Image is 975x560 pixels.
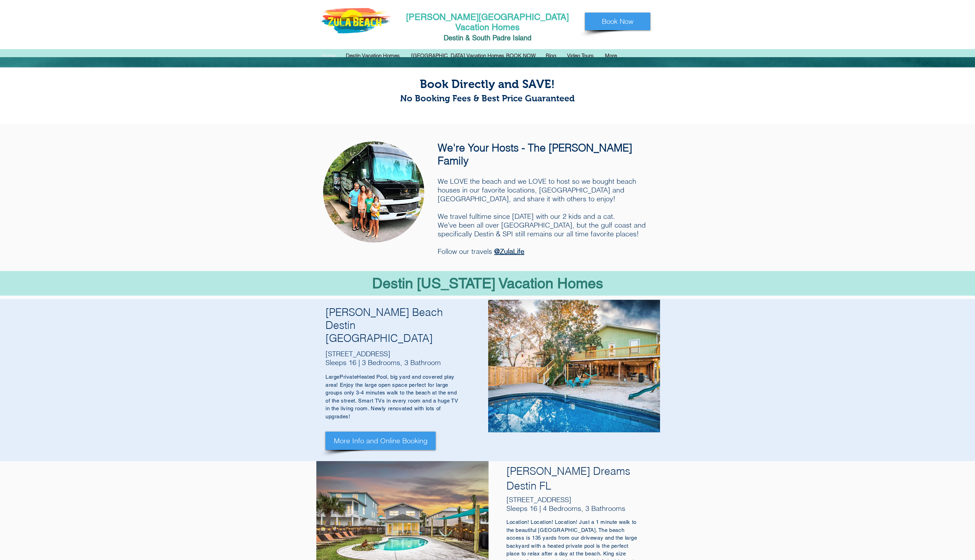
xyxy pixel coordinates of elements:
[323,141,424,243] img: Erez Weinstein, Shirly Weinstein, Zula Life
[438,141,632,167] span: We're Your Hosts - The [PERSON_NAME] Family
[342,50,403,61] p: Destin Vacation Homes
[488,300,660,432] div: Slide show gallery
[406,12,569,32] a: [PERSON_NAME][GEOGRAPHIC_DATA] Vacation Homes
[316,50,341,61] a: Home
[325,349,452,358] h5: [STREET_ADDRESS]
[542,50,560,61] p: Blog
[372,275,603,291] span: Destin [US_STATE] Vacation Homes
[325,306,452,345] h4: [PERSON_NAME] Beach Destin [GEOGRAPHIC_DATA]
[408,50,508,61] p: [GEOGRAPHIC_DATA] Vacation Homes
[564,50,597,61] p: Video Tours
[506,504,633,513] h5: Sleeps 16 | 4 Bedrooms, 3 Bathrooms
[488,300,660,432] img: 93 Cobia St, Destin FL 32541
[515,34,527,42] span: slan
[503,50,539,61] p: BOOK NOW
[602,16,633,26] span: Book Now
[318,50,339,61] p: Home
[334,436,428,446] span: More Info and Online Booking
[585,13,650,30] a: Book Now
[562,50,600,61] a: Video Tours
[325,374,339,380] span: Large
[527,34,531,42] span: d
[325,358,452,367] h5: Sleeps 16 | 3 Bedrooms, 3 Bathroom
[406,50,501,61] div: [GEOGRAPHIC_DATA] Vacation Homes
[325,432,436,450] a: More Info and Online Booking
[506,495,633,504] h5: [STREET_ADDRESS]
[320,8,391,33] img: Zula-Logo-New--e1454677187680.png
[438,177,646,256] span: We LOVE the beach and we LOVE to host so we bought beach houses in our favorite locations, [GEOGR...
[601,50,620,61] p: More
[316,50,659,61] nav: Site
[339,374,357,380] span: Private
[540,50,562,61] a: Blog
[444,34,515,42] span: Destin & South Padre I
[400,93,575,103] span: No Booking Fees & Best Price Guaranteed
[501,50,540,61] a: BOOK NOW
[341,50,406,61] div: Destin Vacation Homes
[494,247,524,256] a: @ZulaLife
[506,464,640,493] h4: [PERSON_NAME] Dreams Destin FL
[420,77,555,90] span: Book Directly and SAVE!
[325,374,458,419] span: Heated Pool, big yard and covered play area! Enjoy the large open space perfect for large groups ...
